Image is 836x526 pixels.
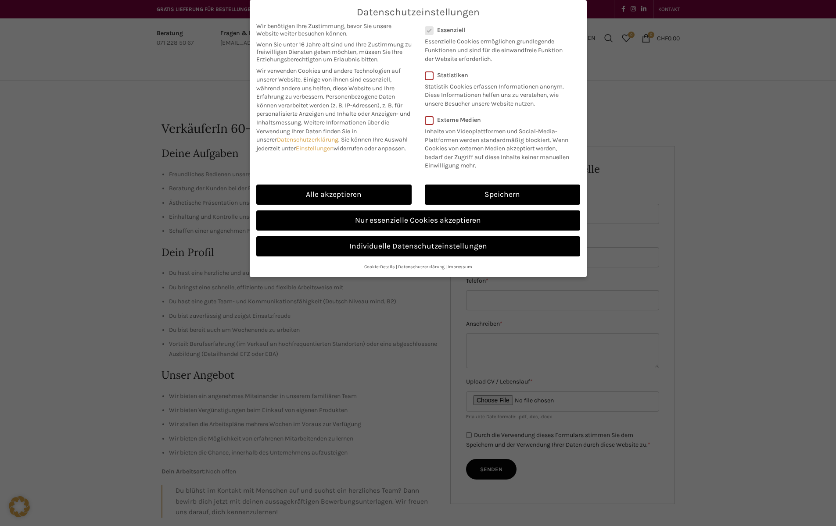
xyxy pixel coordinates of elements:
[256,210,580,231] a: Nur essenzielle Cookies akzeptieren
[256,41,412,63] span: Wenn Sie unter 16 Jahre alt sind und Ihre Zustimmung zu freiwilligen Diensten geben möchten, müss...
[425,71,569,79] label: Statistiken
[296,145,334,152] a: Einstellungen
[256,67,401,100] span: Wir verwenden Cookies und andere Technologien auf unserer Website. Einige von ihnen sind essenzie...
[448,264,472,270] a: Impressum
[256,136,408,152] span: Sie können Ihre Auswahl jederzeit unter widerrufen oder anpassen.
[425,116,574,124] label: Externe Medien
[357,7,480,18] span: Datenschutzeinstellungen
[425,124,574,170] p: Inhalte von Videoplattformen und Social-Media-Plattformen werden standardmäßig blockiert. Wenn Co...
[425,79,569,108] p: Statistik Cookies erfassen Informationen anonym. Diese Informationen helfen uns zu verstehen, wie...
[277,136,338,143] a: Datenschutzerklärung
[425,34,569,63] p: Essenzielle Cookies ermöglichen grundlegende Funktionen und sind für die einwandfreie Funktion de...
[425,185,580,205] a: Speichern
[256,22,412,37] span: Wir benötigen Ihre Zustimmung, bevor Sie unsere Website weiter besuchen können.
[398,264,445,270] a: Datenschutzerklärung
[256,236,580,256] a: Individuelle Datenschutzeinstellungen
[256,119,389,143] span: Weitere Informationen über die Verwendung Ihrer Daten finden Sie in unserer .
[364,264,395,270] a: Cookie-Details
[256,93,410,126] span: Personenbezogene Daten können verarbeitet werden (z. B. IP-Adressen), z. B. für personalisierte A...
[256,185,412,205] a: Alle akzeptieren
[425,26,569,34] label: Essenziell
